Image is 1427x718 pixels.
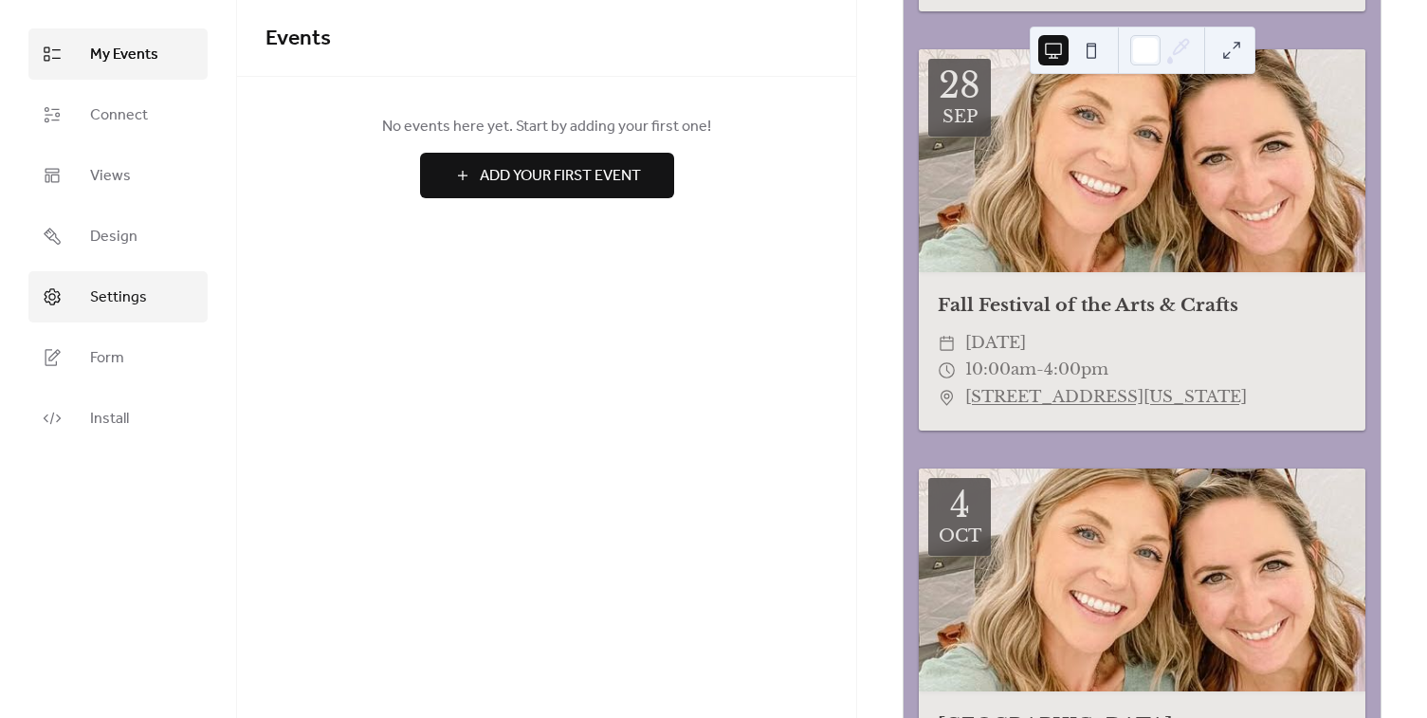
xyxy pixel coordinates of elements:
[265,18,331,60] span: Events
[28,211,208,262] a: Design
[938,330,956,358] div: ​
[90,408,129,431] span: Install
[28,332,208,383] a: Form
[265,116,828,138] span: No events here yet. Start by adding your first one!
[28,150,208,201] a: Views
[938,357,956,384] div: ​
[938,384,956,412] div: ​
[939,527,981,544] div: Oct
[942,108,978,125] div: Sep
[1044,357,1108,384] span: 4:00pm
[919,291,1365,319] div: Fall Festival of the Arts & Crafts
[965,384,1247,412] a: [STREET_ADDRESS][US_STATE]
[90,286,147,309] span: Settings
[939,69,980,103] div: 28
[90,165,131,188] span: Views
[28,89,208,140] a: Connect
[950,488,970,523] div: 4
[90,347,124,370] span: Form
[90,226,137,249] span: Design
[965,330,1026,358] span: [DATE]
[28,393,208,444] a: Install
[90,44,158,66] span: My Events
[265,153,828,198] a: Add Your First Event
[1036,357,1044,384] span: -
[420,153,674,198] button: Add Your First Event
[90,104,148,127] span: Connect
[28,28,208,80] a: My Events
[28,271,208,322] a: Settings
[965,357,1036,384] span: 10:00am
[480,165,641,188] span: Add Your First Event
